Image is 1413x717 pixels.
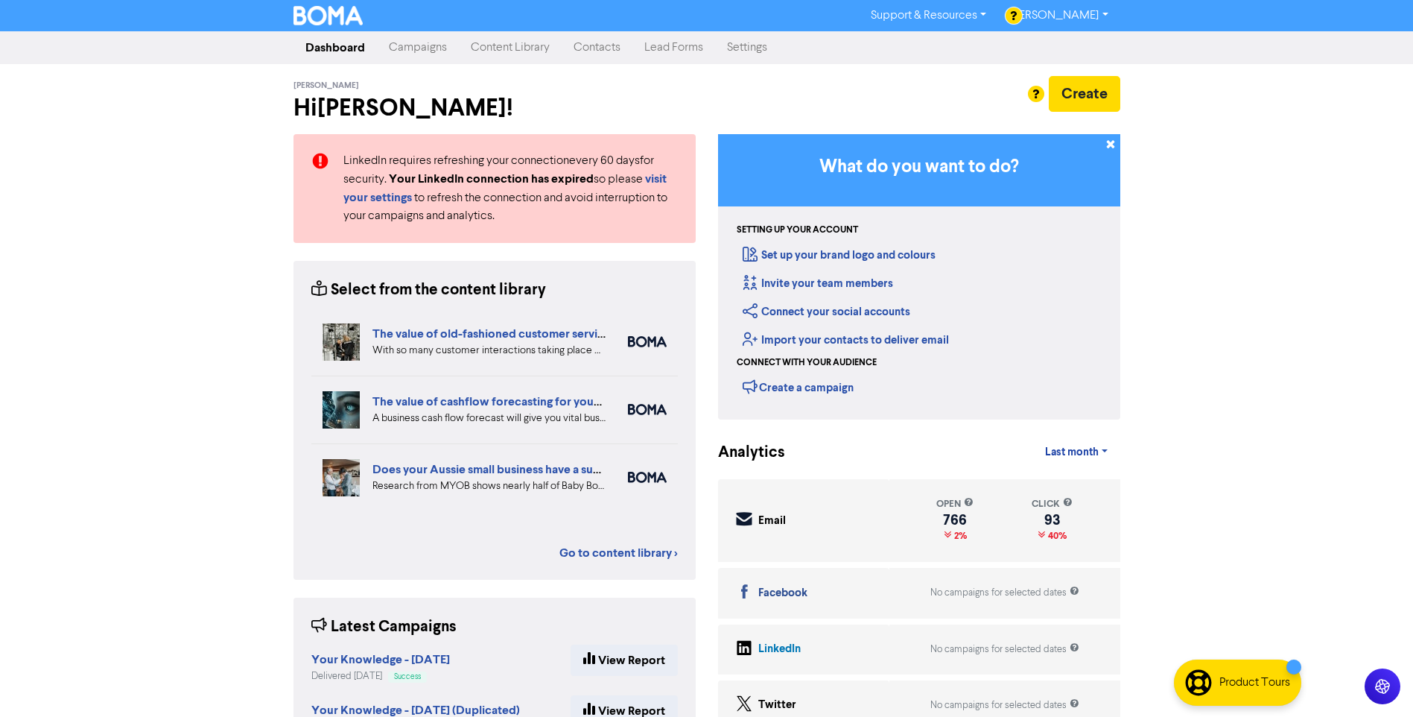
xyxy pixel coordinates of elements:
[372,411,606,426] div: A business cash flow forecast will give you vital business intelligence to help you scenario-plan...
[311,654,450,666] a: Your Knowledge - [DATE]
[459,33,562,63] a: Content Library
[758,513,786,530] div: Email
[311,279,546,302] div: Select from the content library
[930,698,1079,713] div: No campaigns for selected dates
[293,33,377,63] a: Dashboard
[1049,76,1120,112] button: Create
[1032,514,1073,526] div: 93
[343,174,667,204] a: visit your settings
[737,224,858,237] div: Setting up your account
[559,544,678,562] a: Go to content library >
[628,472,667,483] img: boma
[743,305,910,319] a: Connect your social accounts
[562,33,632,63] a: Contacts
[628,336,667,347] img: boma
[737,356,877,370] div: Connect with your audience
[632,33,715,63] a: Lead Forms
[293,80,359,91] span: [PERSON_NAME]
[743,333,949,347] a: Import your contacts to deliver email
[1045,530,1067,542] span: 40%
[293,94,696,122] h2: Hi [PERSON_NAME] !
[332,152,689,225] div: LinkedIn requires refreshing your connection every 60 days for security. so please to refresh the...
[377,33,459,63] a: Campaigns
[372,462,671,477] a: Does your Aussie small business have a succession plan?
[311,616,457,639] div: Latest Campaigns
[859,4,998,28] a: Support & Resources
[394,673,421,680] span: Success
[758,585,807,602] div: Facebook
[372,478,606,494] div: Research from MYOB shows nearly half of Baby Boomer business owners are planning to exit in the n...
[715,33,779,63] a: Settings
[718,134,1120,420] div: Getting Started in BOMA
[743,248,936,262] a: Set up your brand logo and colours
[311,669,450,683] div: Delivered [DATE]
[758,697,796,714] div: Twitter
[311,705,520,717] a: Your Knowledge - [DATE] (Duplicated)
[718,441,766,464] div: Analytics
[293,6,363,25] img: BOMA Logo
[1033,438,1120,467] a: Last month
[1045,446,1099,459] span: Last month
[311,652,450,667] strong: Your Knowledge - [DATE]
[743,277,893,291] a: Invite your team members
[372,394,647,409] a: The value of cashflow forecasting for your business
[740,157,1098,178] h3: What do you want to do?
[998,4,1120,28] a: [PERSON_NAME]
[1339,645,1413,717] iframe: Chat Widget
[571,645,678,676] a: View Report
[628,404,667,415] img: boma_accounting
[930,642,1079,657] div: No campaigns for selected dates
[372,343,606,358] div: With so many customer interactions taking place online, your online customer service has to be fi...
[758,641,801,658] div: LinkedIn
[936,497,974,511] div: open
[372,326,722,341] a: The value of old-fashioned customer service: getting data insights
[1032,497,1073,511] div: click
[743,376,854,398] div: Create a campaign
[936,514,974,526] div: 766
[930,586,1079,600] div: No campaigns for selected dates
[951,530,967,542] span: 2%
[389,171,594,186] strong: Your LinkedIn connection has expired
